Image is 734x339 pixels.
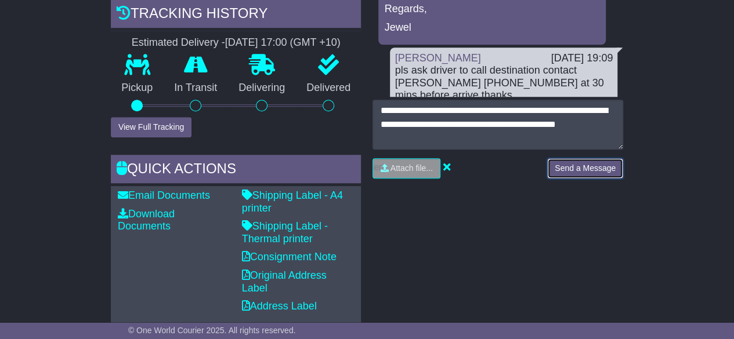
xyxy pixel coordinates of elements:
[395,64,613,102] div: pls ask driver to call destination contact [PERSON_NAME] [PHONE_NUMBER] at 30 mins before arrive ...
[547,158,623,178] button: Send a Message
[296,82,361,94] p: Delivered
[225,37,341,49] div: [DATE] 17:00 (GMT +10)
[118,189,210,201] a: Email Documents
[111,37,361,49] div: Estimated Delivery -
[111,82,164,94] p: Pickup
[384,21,600,34] p: Jewel
[395,52,480,64] a: [PERSON_NAME]
[384,3,600,16] p: Regards,
[111,155,361,186] div: Quick Actions
[242,251,337,263] a: Consignment Note
[111,117,191,137] button: View Full Tracking
[242,220,328,245] a: Shipping Label - Thermal printer
[242,269,327,294] a: Original Address Label
[128,326,296,335] span: © One World Courier 2025. All rights reserved.
[551,52,613,65] div: [DATE] 19:09
[228,82,296,94] p: Delivering
[242,189,343,214] a: Shipping Label - A4 printer
[164,82,228,94] p: In Transit
[242,300,317,312] a: Address Label
[118,208,175,232] a: Download Documents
